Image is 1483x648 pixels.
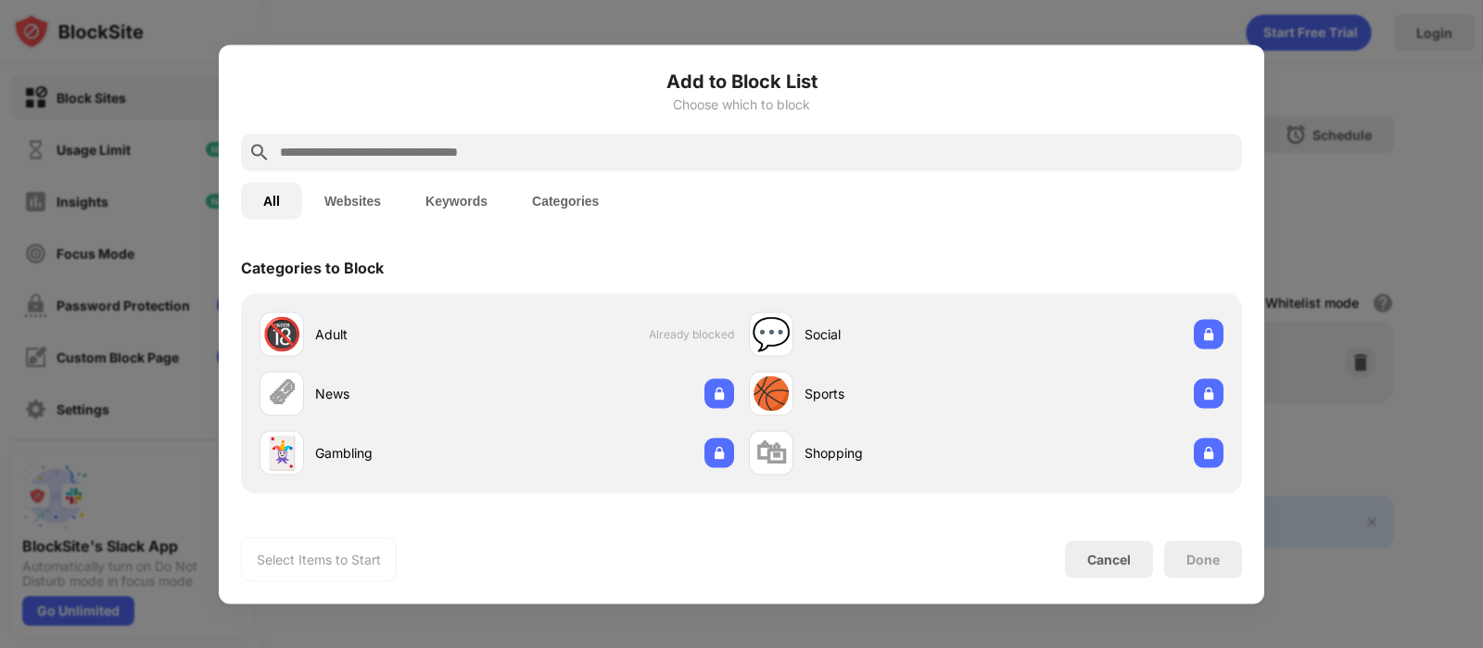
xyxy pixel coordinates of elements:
div: 🛍 [755,434,787,472]
div: 🃏 [262,434,301,472]
div: Select Items to Start [257,550,381,568]
div: 💬 [752,315,791,353]
img: search.svg [248,141,271,163]
div: 🔞 [262,315,301,353]
h6: Add to Block List [241,67,1242,95]
div: 🗞 [266,375,298,413]
div: Adult [315,324,497,344]
div: Gambling [315,443,497,463]
span: Already blocked [649,327,734,341]
div: 🏀 [752,375,791,413]
div: Cancel [1087,552,1131,567]
div: Social [805,324,986,344]
div: Categories to Block [241,258,384,276]
div: Choose which to block [241,96,1242,111]
button: Websites [302,182,403,219]
div: Sports [805,384,986,403]
div: Shopping [805,443,986,463]
button: Categories [510,182,621,219]
button: All [241,182,302,219]
div: Done [1186,552,1220,566]
button: Keywords [403,182,510,219]
div: News [315,384,497,403]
